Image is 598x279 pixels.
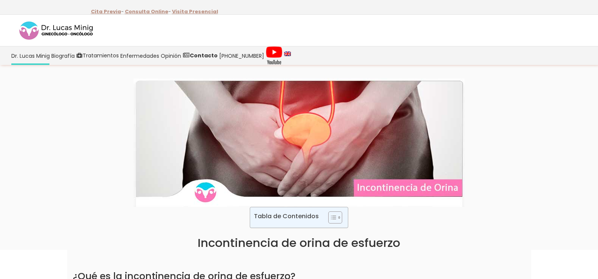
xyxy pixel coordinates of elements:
img: language english [284,51,291,56]
a: [PHONE_NUMBER] [218,46,265,65]
a: Biografía [51,46,75,65]
a: Tratamientos [75,46,120,65]
p: Tabla de Contenidos [254,212,319,220]
a: Cita Previa [91,8,121,15]
a: Videos Youtube Ginecología [265,46,283,65]
span: Biografía [51,51,75,60]
span: Dr. Lucas Minig [11,51,50,60]
a: Dr. Lucas Minig [11,46,51,65]
a: Opinión [160,46,182,65]
strong: Contacto [190,52,218,59]
p: - [91,7,124,17]
a: Toggle Table of Content [323,211,340,224]
span: Opinión [161,51,181,60]
a: Enfermedades [120,46,160,65]
span: Enfermedades [120,51,159,60]
a: Contacto [182,46,218,65]
a: language english [283,46,292,65]
span: Tratamientos [83,51,119,60]
img: Videos Youtube Ginecología [266,46,283,65]
a: Visita Presencial [172,8,218,15]
img: incontinencia de orina mujer [134,79,464,207]
span: [PHONE_NUMBER] [219,51,264,60]
a: Consulta Online [125,8,168,15]
p: - [125,7,171,17]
